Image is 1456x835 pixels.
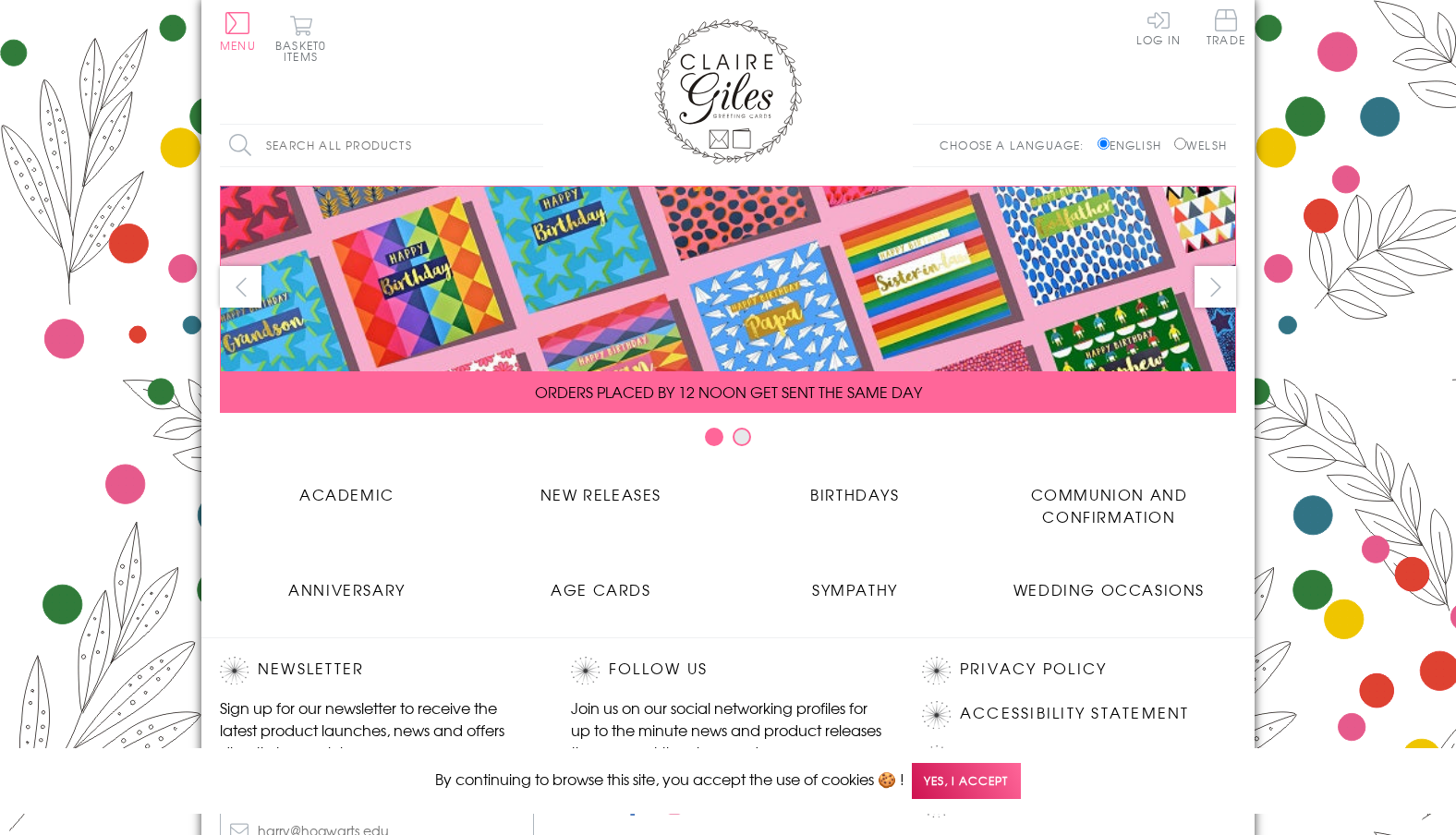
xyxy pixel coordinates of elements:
[1174,137,1227,153] label: Welsh
[982,469,1236,527] a: Communion and Confirmation
[1098,137,1171,153] label: English
[960,745,1009,770] a: Blog
[982,564,1236,600] a: Wedding Occasions
[810,483,899,505] span: Birthdays
[525,125,543,166] input: Search
[1207,9,1245,49] a: Trade
[220,37,256,54] span: Menu
[220,696,534,763] p: Sign up for our newsletter to receive the latest product launches, news and offers directly to yo...
[960,790,1073,815] a: Contact Us
[474,469,728,505] a: New Releases
[1013,578,1205,600] span: Wedding Occasions
[275,15,326,62] button: Basket0 items
[940,137,1094,153] p: Choose a language:
[1195,266,1236,308] button: next
[474,564,728,600] a: Age Cards
[960,701,1190,726] a: Accessibility Statement
[812,578,898,600] span: Sympathy
[288,578,406,600] span: Anniversary
[220,427,1236,455] div: Carousel Pagination
[728,469,982,505] a: Birthdays
[960,657,1107,682] a: Privacy Policy
[551,578,650,600] span: Age Cards
[912,763,1021,799] span: Yes, I accept
[571,657,885,684] h2: Follow Us
[1174,138,1186,150] input: Welsh
[1136,9,1181,45] a: Log In
[220,12,256,51] button: Menu
[284,37,326,65] span: 0 items
[220,564,474,600] a: Anniversary
[1031,483,1188,527] span: Communion and Confirmation
[220,266,261,308] button: prev
[705,428,723,446] button: Carousel Page 1 (Current Slide)
[654,18,802,164] img: Claire Giles Greetings Cards
[220,469,474,505] a: Academic
[571,696,885,763] p: Join us on our social networking profiles for up to the minute news and product releases the mome...
[220,125,543,166] input: Search all products
[535,381,922,403] span: ORDERS PLACED BY 12 NOON GET SENT THE SAME DAY
[220,657,534,684] h2: Newsletter
[299,483,394,505] span: Academic
[1207,9,1245,45] span: Trade
[733,428,751,446] button: Carousel Page 2
[540,483,661,505] span: New Releases
[728,564,982,600] a: Sympathy
[1098,138,1110,150] input: English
